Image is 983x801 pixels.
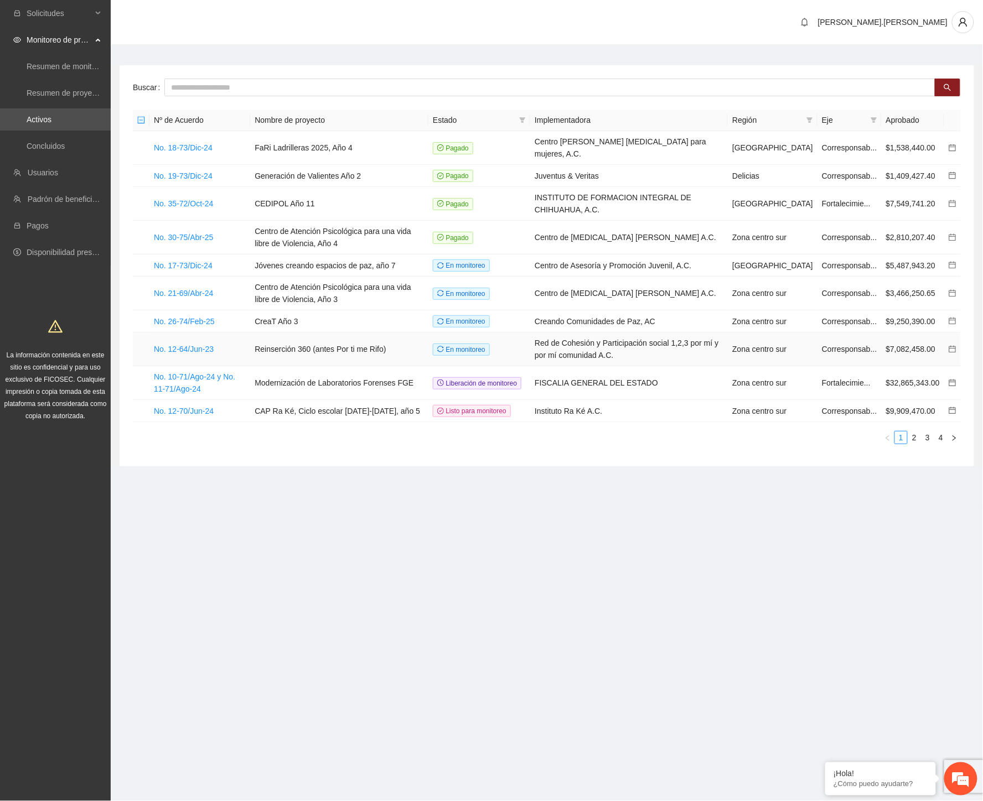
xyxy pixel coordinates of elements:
[952,11,974,33] button: user
[804,112,815,128] span: filter
[433,232,473,244] span: Pagado
[519,117,526,123] span: filter
[433,288,490,300] span: En monitoreo
[250,187,428,221] td: CEDIPOL Año 11
[949,289,956,297] span: calendar
[948,431,961,444] li: Next Page
[949,317,956,325] span: calendar
[27,62,107,71] a: Resumen de monitoreo
[822,317,877,326] span: Corresponsab...
[949,407,956,415] a: calendar
[58,56,186,71] div: Chatee con nosotros ahora
[949,261,956,269] span: calendar
[728,277,818,310] td: Zona centro sur
[154,143,213,152] a: No. 18-73/Dic-24
[530,310,728,332] td: Creando Comunidades de Paz, AC
[728,187,818,221] td: [GEOGRAPHIC_DATA]
[530,221,728,254] td: Centro de [MEDICAL_DATA] [PERSON_NAME] A.C.
[433,114,515,126] span: Estado
[894,431,908,444] li: 1
[728,131,818,165] td: [GEOGRAPHIC_DATA]
[154,317,215,326] a: No. 26-74/Feb-25
[250,400,428,422] td: CAP Ra Ké, Ciclo escolar [DATE]-[DATE], año 5
[949,378,956,387] a: calendar
[530,332,728,366] td: Red de Cohesión y Participación social 1,2,3 por mí y por mí comunidad A.C.
[834,769,928,778] div: ¡Hola!
[530,131,728,165] td: Centro [PERSON_NAME] [MEDICAL_DATA] para mujeres, A.C.
[433,170,473,182] span: Pagado
[4,351,107,420] span: La información contenida en este sitio es confidencial y para uso exclusivo de FICOSEC. Cualquier...
[154,289,213,298] a: No. 21-69/Abr-24
[437,346,444,352] span: sync
[133,79,164,96] label: Buscar
[882,110,944,131] th: Aprobado
[728,254,818,277] td: [GEOGRAPHIC_DATA]
[935,79,960,96] button: search
[28,168,58,177] a: Usuarios
[28,195,109,204] a: Padrón de beneficiarios
[882,366,944,400] td: $32,865,343.00
[250,277,428,310] td: Centro de Atención Psicológica para una vida libre de Violencia, Año 3
[949,233,956,242] a: calendar
[27,142,65,150] a: Concluidos
[796,18,813,27] span: bell
[250,165,428,187] td: Generación de Valientes Año 2
[922,431,934,444] a: 3
[882,332,944,366] td: $7,082,458.00
[250,110,428,131] th: Nombre de proyecto
[517,112,528,128] span: filter
[530,110,728,131] th: Implementadora
[530,277,728,310] td: Centro de [MEDICAL_DATA] [PERSON_NAME] A.C.
[871,117,877,123] span: filter
[882,187,944,221] td: $7,549,741.20
[834,780,928,788] p: ¿Cómo puedo ayudarte?
[437,290,444,297] span: sync
[437,200,444,207] span: check-circle
[433,142,473,154] span: Pagado
[149,110,250,131] th: Nº de Acuerdo
[27,248,121,257] a: Disponibilidad presupuestal
[250,332,428,366] td: Reinserción 360 (antes Por ti me Rifo)
[437,262,444,269] span: sync
[530,187,728,221] td: INSTITUTO DE FORMACION INTEGRAL DE CHIHUAHUA, A.C.
[250,310,428,332] td: CreaT Año 3
[949,261,956,270] a: calendar
[433,344,490,356] span: En monitoreo
[822,114,866,126] span: Eje
[934,431,948,444] li: 4
[949,171,956,180] a: calendar
[154,372,235,393] a: No. 10-71/Ago-24 y No. 11-71/Ago-24
[250,131,428,165] td: FaRi Ladrilleras 2025, Año 4
[949,171,956,179] span: calendar
[437,408,444,414] span: check-circle
[949,317,956,326] a: calendar
[921,431,934,444] li: 3
[27,115,51,124] a: Activos
[154,345,214,353] a: No. 12-64/Jun-23
[822,233,877,242] span: Corresponsab...
[884,435,891,441] span: left
[882,221,944,254] td: $2,810,207.40
[908,431,921,444] li: 2
[27,221,49,230] a: Pagos
[13,36,21,44] span: eye
[944,84,951,92] span: search
[949,233,956,241] span: calendar
[6,302,211,341] textarea: Escriba su mensaje y pulse “Intro”
[154,407,214,415] a: No. 12-70/Jun-24
[822,143,877,152] span: Corresponsab...
[530,400,728,422] td: Instituto Ra Ké A.C.
[822,171,877,180] span: Corresponsab...
[868,112,879,128] span: filter
[822,407,877,415] span: Corresponsab...
[951,435,958,441] span: right
[728,221,818,254] td: Zona centro sur
[822,378,871,387] span: Fortalecimie...
[48,319,63,334] span: warning
[949,143,956,152] a: calendar
[154,199,213,208] a: No. 35-72/Oct-24
[949,289,956,298] a: calendar
[154,171,213,180] a: No. 19-73/Dic-24
[182,6,208,32] div: Minimizar ventana de chat en vivo
[27,2,92,24] span: Solicitudes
